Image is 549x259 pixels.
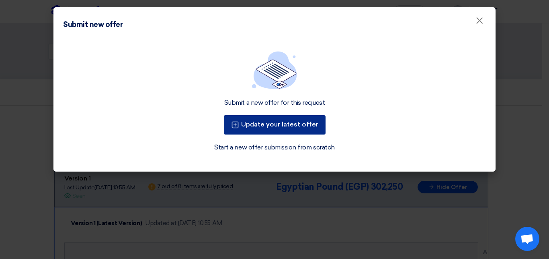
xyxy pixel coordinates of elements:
[475,15,483,31] span: ×
[515,227,539,251] div: Open chat
[469,13,490,29] button: Close
[214,143,334,152] a: Start a new offer submission from scratch
[63,19,123,30] div: Submit new offer
[224,99,325,107] div: Submit a new offer for this request
[224,115,326,135] button: Update your latest offer
[252,51,297,89] img: empty_state_list.svg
